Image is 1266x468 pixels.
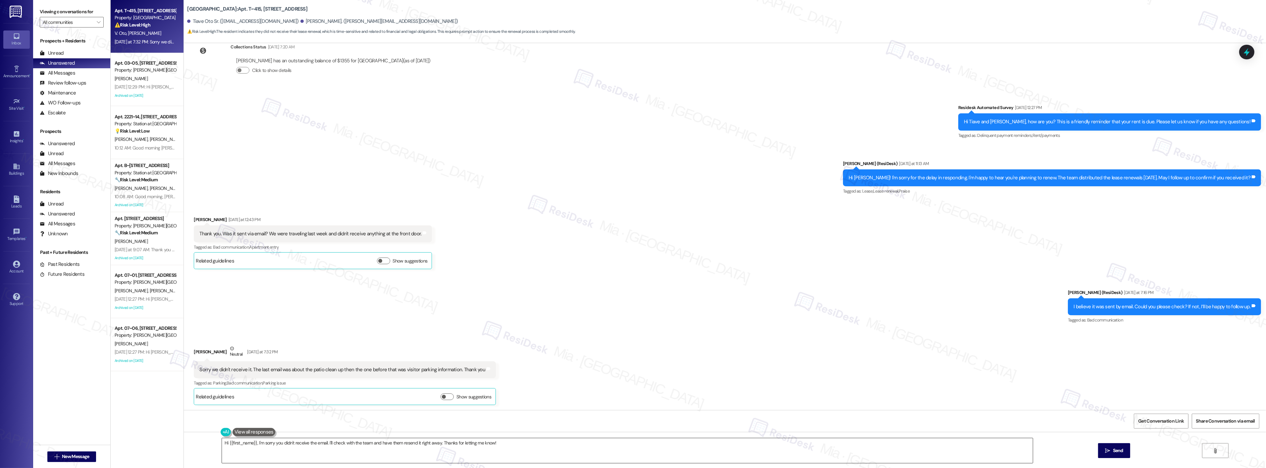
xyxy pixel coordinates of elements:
[958,104,1261,113] div: Residesk Automated Survey
[40,150,64,157] div: Unread
[1213,448,1218,453] i: 
[150,185,183,191] span: [PERSON_NAME]
[843,160,1261,169] div: [PERSON_NAME] (ResiDesk)
[252,67,291,74] label: Click to show details
[456,393,491,400] label: Show suggestions
[40,99,80,106] div: WO Follow-ups
[40,220,75,227] div: All Messages
[1123,289,1154,296] div: [DATE] at 7:16 PM
[29,73,30,77] span: •
[115,272,176,279] div: Apt. 07~01, [STREET_ADDRESS][PERSON_NAME]
[24,105,25,110] span: •
[150,288,183,294] span: [PERSON_NAME]
[40,60,75,67] div: Unanswered
[1074,303,1250,310] div: I believe it was sent by email. Could you please check? If not, I’ll be happy to follow up.
[40,50,64,57] div: Unread
[62,453,89,460] span: New Message
[115,60,176,67] div: Apt. 03~05, [STREET_ADDRESS][PERSON_NAME]
[40,160,75,167] div: All Messages
[236,57,430,64] div: [PERSON_NAME] has an outstanding balance of $1355 for [GEOGRAPHIC_DATA] (as of [DATE])
[1192,414,1259,429] button: Share Conversation via email
[115,215,176,222] div: Apt. [STREET_ADDRESS]
[115,222,176,229] div: Property: [PERSON_NAME][GEOGRAPHIC_DATA]
[150,136,183,142] span: [PERSON_NAME]
[115,279,176,286] div: Property: [PERSON_NAME][GEOGRAPHIC_DATA] Townhomes
[115,341,148,347] span: [PERSON_NAME]
[115,177,158,183] strong: 🔧 Risk Level: Medium
[114,201,177,209] div: Archived on [DATE]
[194,345,496,361] div: [PERSON_NAME]
[115,238,148,244] span: [PERSON_NAME]
[115,30,128,36] span: V. Oto
[115,120,176,127] div: Property: Station at [GEOGRAPHIC_DATA][PERSON_NAME]
[227,216,260,223] div: [DATE] at 12:43 PM
[33,188,110,195] div: Residents
[115,288,150,294] span: [PERSON_NAME]
[128,30,161,36] span: [PERSON_NAME]
[249,244,279,250] span: Apartment entry
[1105,448,1110,453] i: 
[898,160,929,167] div: [DATE] at 11:13 AM
[40,89,76,96] div: Maintenance
[33,249,110,256] div: Past + Future Residents
[115,230,158,236] strong: 🔧 Risk Level: Medium
[115,162,176,169] div: Apt. B~[STREET_ADDRESS]
[43,17,93,28] input: All communities
[115,7,176,14] div: Apt. T~415, [STREET_ADDRESS]
[115,14,176,21] div: Property: [GEOGRAPHIC_DATA]
[115,247,521,253] div: [DATE] at 9:07 AM: Thank you for your message. Our offices are currently closed, but we will cont...
[213,380,227,386] span: Parking ,
[187,18,298,25] div: Tiave Oto Sr. ([EMAIL_ADDRESS][DOMAIN_NAME])
[194,216,432,225] div: [PERSON_NAME]
[40,201,64,207] div: Unread
[899,188,910,194] span: Praise
[3,96,30,114] a: Site Visit •
[115,76,148,82] span: [PERSON_NAME]
[266,43,295,50] div: [DATE] 7:20 AM
[1068,289,1261,298] div: [PERSON_NAME] (ResiDesk)
[115,145,486,151] div: 10:12 AM: Good morning [PERSON_NAME]! The team will be reaching out to you directly regarding the...
[194,378,496,388] div: Tagged as:
[115,113,176,120] div: Apt. 2221~14, [STREET_ADDRESS]
[40,230,68,237] div: Unknown
[40,70,75,77] div: All Messages
[33,37,110,44] div: Prospects + Residents
[196,258,234,267] div: Related guidelines
[1087,317,1123,323] span: Bad communication
[1068,315,1261,325] div: Tagged as:
[115,185,150,191] span: [PERSON_NAME]
[1113,447,1123,454] span: Send
[977,133,1032,138] span: Delinquent payment reminders ,
[115,296,432,302] div: [DATE] 12:27 PM: Hi [PERSON_NAME] and [PERSON_NAME], how are you? This is a friendly reminder tha...
[115,22,150,28] strong: ⚠️ Risk Level: High
[54,454,59,459] i: 
[115,194,456,200] div: 10:08 AM: Good morning, [PERSON_NAME]. I'm sorry for the confusion. If you experience noise or st...
[114,254,177,262] div: Archived on [DATE]
[1138,418,1184,425] span: Get Conversation Link
[222,438,1033,463] textarea: Hi {{first_name}}, I'm sorry you didn't receive the email. I'll check with the team and have them...
[187,6,307,13] b: [GEOGRAPHIC_DATA]: Apt. T~415, [STREET_ADDRESS]
[40,109,66,116] div: Escalate
[227,380,263,386] span: Bad communication ,
[229,345,244,359] div: Neutral
[194,242,432,252] div: Tagged as:
[33,128,110,135] div: Prospects
[964,118,1250,125] div: Hi Tiave and [PERSON_NAME], how are you? This is a friendly reminder that your rent is due. Pleas...
[115,332,176,339] div: Property: [PERSON_NAME][GEOGRAPHIC_DATA] Townhomes
[873,188,899,194] span: Lease renewal ,
[3,30,30,48] a: Inbox
[115,84,599,90] div: [DATE] 12:29 PM: Hi [PERSON_NAME]! We're so glad you chose [PERSON_NAME][GEOGRAPHIC_DATA]! We wou...
[40,210,75,217] div: Unanswered
[40,140,75,147] div: Unanswered
[115,128,150,134] strong: 💡 Risk Level: Low
[97,20,100,25] i: 
[115,39,411,45] div: [DATE] at 7:32 PM: Sorry we didn't receive it. The last email was about the patio clean up then t...
[115,325,176,332] div: Apt. 07~06, [STREET_ADDRESS][PERSON_NAME]
[40,261,80,268] div: Past Residents
[187,29,216,34] strong: ⚠️ Risk Level: High
[199,366,485,373] div: Sorry we didn't receive it. The last email was about the patio clean up then the one before that ...
[3,226,30,244] a: Templates •
[849,174,1250,181] div: Hi [PERSON_NAME]! I'm sorry for the delay in responding. I'm happy to hear you're planning to ren...
[199,230,421,237] div: Thank you. Was it sent via email? We were traveling last week and didn't receive anything at the ...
